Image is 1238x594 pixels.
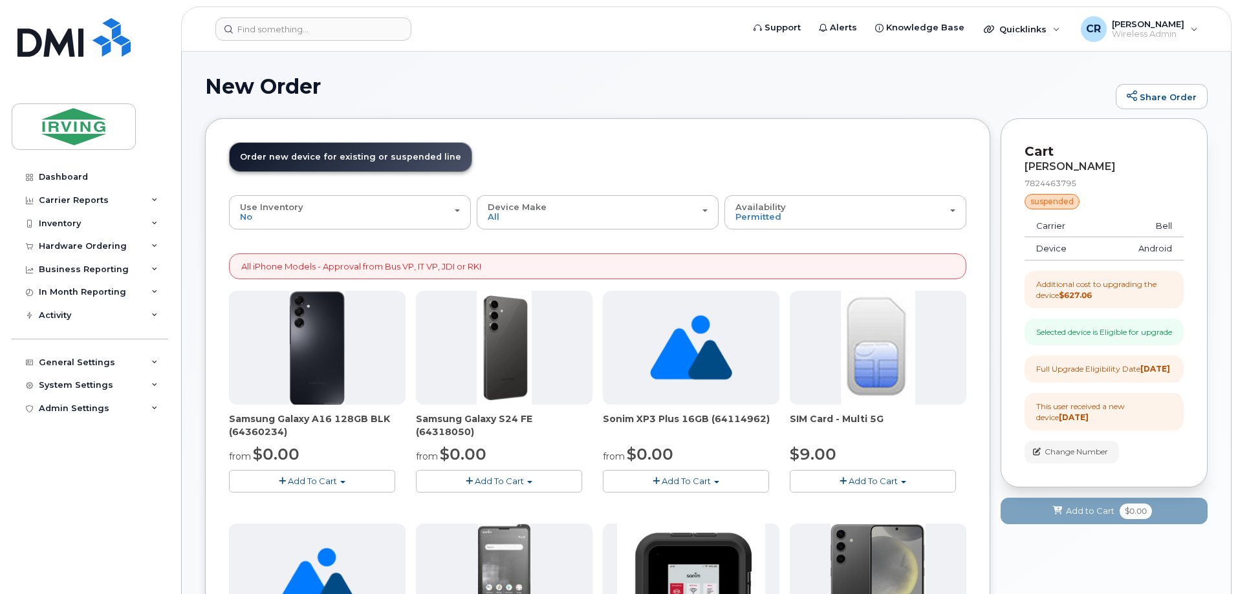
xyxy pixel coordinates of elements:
span: $0.00 [1120,504,1152,519]
span: Add To Cart [662,476,711,486]
span: $0.00 [627,445,673,463]
strong: [DATE] [1140,364,1170,374]
p: All iPhone Models - Approval from Bus VP, IT VP, JDI or RKI [241,260,481,273]
span: Permitted [735,211,781,222]
button: Add To Cart [603,470,769,493]
div: suspended [1025,194,1080,209]
img: A16_-_JDI.png [290,291,345,405]
span: Add To Cart [849,476,898,486]
img: 00D627D4-43E9-49B7-A367-2C99342E128C.jpg [841,291,915,405]
button: Add To Cart [790,470,956,493]
img: no_image_found-2caef05468ed5679b831cfe6fc140e25e0c280774317ffc20a367ab7fd17291e.png [650,291,732,405]
div: Selected device is Eligible for upgrade [1036,326,1172,337]
span: $9.00 [790,445,836,463]
div: 7824463795 [1025,178,1184,189]
div: Samsung Galaxy S24 FE (64318050) [416,412,592,438]
span: $0.00 [440,445,486,463]
td: Device [1025,237,1102,260]
div: SIM Card - Multi 5G [790,412,966,438]
h1: New Order [205,75,1109,98]
button: Change Number [1025,441,1119,463]
a: Share Order [1116,84,1208,110]
span: No [240,211,252,222]
span: Availability [735,202,786,212]
div: Additional cost to upgrading the device [1036,279,1172,301]
span: Add to Cart [1066,505,1114,517]
img: s24_fe.png [477,291,532,405]
button: Add to Cart $0.00 [1001,498,1208,524]
span: Change Number [1045,446,1108,458]
button: Use Inventory No [229,195,471,229]
small: from [229,451,251,462]
span: Device Make [488,202,547,212]
div: Sonim XP3 Plus 16GB (64114962) [603,412,779,438]
div: Samsung Galaxy A16 128GB BLK (64360234) [229,412,406,438]
p: Cart [1025,142,1184,161]
small: from [603,451,625,462]
span: $0.00 [253,445,299,463]
button: Add To Cart [229,470,395,493]
td: Android [1102,237,1184,260]
button: Add To Cart [416,470,582,493]
span: Add To Cart [288,476,337,486]
div: [PERSON_NAME] [1025,161,1184,173]
span: Add To Cart [475,476,524,486]
div: Full Upgrade Eligibility Date [1036,363,1170,374]
button: Availability Permitted [724,195,966,229]
td: Carrier [1025,215,1102,238]
span: All [488,211,499,222]
strong: $627.06 [1059,290,1092,300]
span: Use Inventory [240,202,303,212]
button: Device Make All [477,195,719,229]
strong: [DATE] [1059,412,1089,422]
span: Order new device for existing or suspended line [240,152,461,162]
td: Bell [1102,215,1184,238]
div: This user received a new device [1036,401,1172,423]
small: from [416,451,438,462]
